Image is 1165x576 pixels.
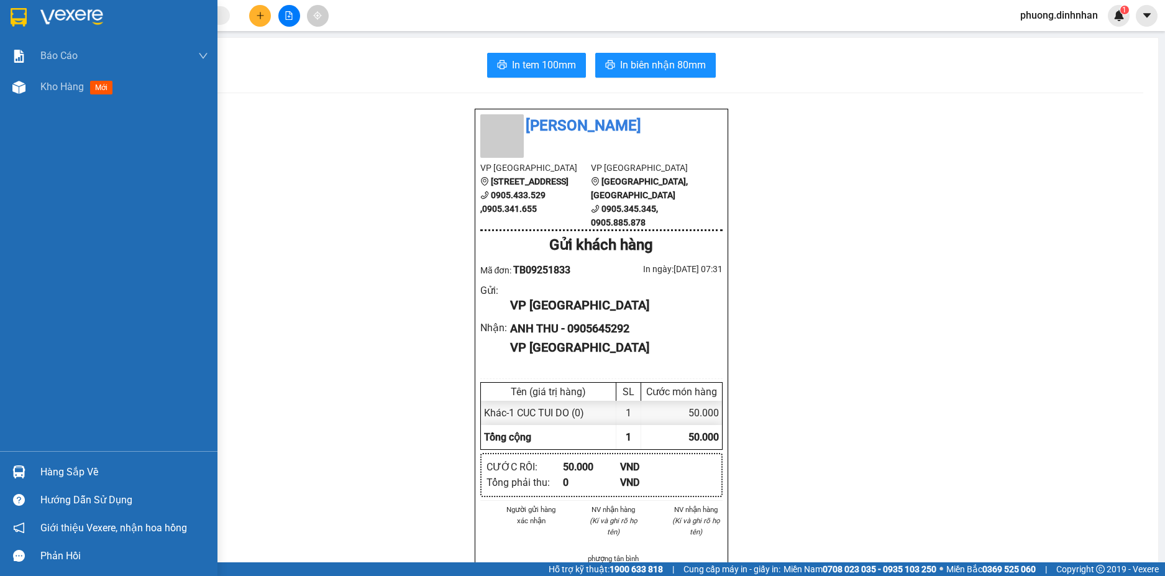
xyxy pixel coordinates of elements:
img: warehouse-icon [12,81,25,94]
span: | [1045,562,1047,576]
li: VP [GEOGRAPHIC_DATA] [591,161,702,175]
b: [GEOGRAPHIC_DATA], [GEOGRAPHIC_DATA] [591,176,688,200]
strong: 0369 525 060 [982,564,1036,574]
div: In ngày: [DATE] 07:31 [601,262,723,276]
span: question-circle [13,494,25,506]
span: environment [480,177,489,186]
div: 0 [563,475,621,490]
span: TB09251833 [513,264,570,276]
span: Giới thiệu Vexere, nhận hoa hồng [40,520,187,536]
span: In biên nhận 80mm [620,57,706,73]
div: VP [GEOGRAPHIC_DATA] [510,296,712,315]
span: Hỗ trợ kỹ thuật: [549,562,663,576]
span: 1 [1122,6,1126,14]
span: caret-down [1141,10,1153,21]
i: (Kí và ghi rõ họ tên) [590,516,637,536]
button: printerIn tem 100mm [487,53,586,78]
button: plus [249,5,271,27]
span: mới [90,81,112,94]
i: (Kí và ghi rõ họ tên) [672,516,720,536]
span: 1 [626,431,631,443]
sup: 1 [1120,6,1129,14]
span: environment [591,177,600,186]
span: copyright [1096,565,1105,574]
img: warehouse-icon [12,465,25,478]
span: Báo cáo [40,48,78,63]
span: printer [497,60,507,71]
div: Tên (giá trị hàng) [484,386,613,398]
li: phượng tân bình [587,553,640,564]
span: Khác - 1 CUC TUI DO (0) [484,407,584,419]
span: Miền Nam [784,562,936,576]
li: [PERSON_NAME] [480,114,723,138]
span: In tem 100mm [512,57,576,73]
button: file-add [278,5,300,27]
span: 50.000 [688,431,719,443]
span: Tổng cộng [484,431,531,443]
strong: 1900 633 818 [610,564,663,574]
div: Hướng dẫn sử dụng [40,491,208,510]
div: SL [619,386,637,398]
div: Mã đơn: [480,262,601,278]
span: plus [256,11,265,20]
span: printer [605,60,615,71]
img: solution-icon [12,50,25,63]
img: logo-vxr [11,8,27,27]
b: 0905.345.345, 0905.885.878 [591,204,658,227]
span: | [672,562,674,576]
span: Kho hàng [40,81,84,93]
img: icon-new-feature [1113,10,1125,21]
span: aim [313,11,322,20]
li: NV nhận hàng [587,504,640,515]
span: Miền Bắc [946,562,1036,576]
span: notification [13,522,25,534]
div: 50.000 [563,459,621,475]
div: Cước món hàng [644,386,719,398]
div: ANH THU - 0905645292 [510,320,712,337]
span: down [198,51,208,61]
button: aim [307,5,329,27]
div: VND [620,459,678,475]
div: Hàng sắp về [40,463,208,482]
div: Gửi : [480,283,511,298]
div: VP [GEOGRAPHIC_DATA] [510,338,712,357]
div: Tổng phải thu : [487,475,563,490]
span: file-add [285,11,293,20]
strong: 0708 023 035 - 0935 103 250 [823,564,936,574]
div: Phản hồi [40,547,208,565]
li: NV nhận hàng [670,504,723,515]
div: 50.000 [641,401,722,425]
span: message [13,550,25,562]
span: phone [591,204,600,213]
div: CƯỚC RỒI : [487,459,563,475]
div: Nhận : [480,320,511,336]
span: Cung cấp máy in - giấy in: [683,562,780,576]
div: Gửi khách hàng [480,234,723,257]
b: [STREET_ADDRESS] [491,176,569,186]
button: caret-down [1136,5,1158,27]
span: ⚪️ [939,567,943,572]
span: phuong.dinhnhan [1010,7,1108,23]
div: 1 [616,401,641,425]
div: VND [620,475,678,490]
li: VP [GEOGRAPHIC_DATA] [480,161,592,175]
li: Người gửi hàng xác nhận [505,504,558,526]
b: 0905.433.529 ,0905.341.655 [480,190,546,214]
button: printerIn biên nhận 80mm [595,53,716,78]
span: phone [480,191,489,199]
